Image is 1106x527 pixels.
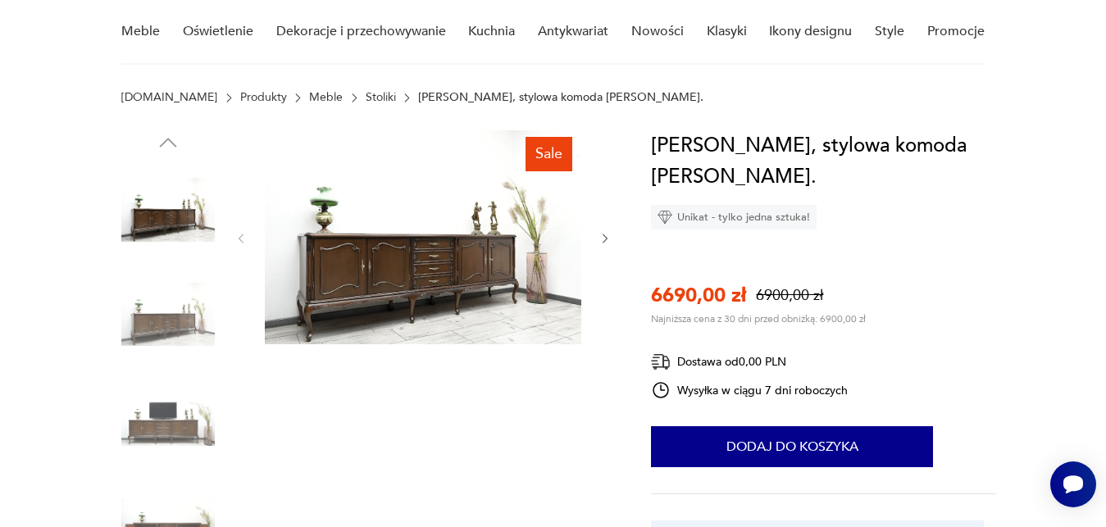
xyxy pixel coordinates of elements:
img: Zdjęcie produktu Zabytkowa, stylowa komoda Ludwik. [121,268,215,361]
iframe: Smartsupp widget button [1050,461,1096,507]
div: Wysyłka w ciągu 7 dni roboczych [651,380,848,400]
p: [PERSON_NAME], stylowa komoda [PERSON_NAME]. [418,91,703,104]
img: Ikona diamentu [658,210,672,225]
div: Sale [526,137,572,171]
a: Produkty [240,91,287,104]
p: 6690,00 zł [651,282,746,309]
p: Najniższa cena z 30 dni przed obniżką: 6900,00 zł [651,312,866,325]
div: Unikat - tylko jedna sztuka! [651,205,817,229]
p: 6900,00 zł [756,285,823,306]
button: Dodaj do koszyka [651,426,933,467]
h1: [PERSON_NAME], stylowa komoda [PERSON_NAME]. [651,130,996,193]
img: Zdjęcie produktu Zabytkowa, stylowa komoda Ludwik. [121,372,215,466]
img: Ikona dostawy [651,352,671,372]
img: Zdjęcie produktu Zabytkowa, stylowa komoda Ludwik. [121,163,215,257]
a: Meble [309,91,343,104]
a: Stoliki [366,91,396,104]
div: Dostawa od 0,00 PLN [651,352,848,372]
a: [DOMAIN_NAME] [121,91,217,104]
img: Zdjęcie produktu Zabytkowa, stylowa komoda Ludwik. [265,130,581,344]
